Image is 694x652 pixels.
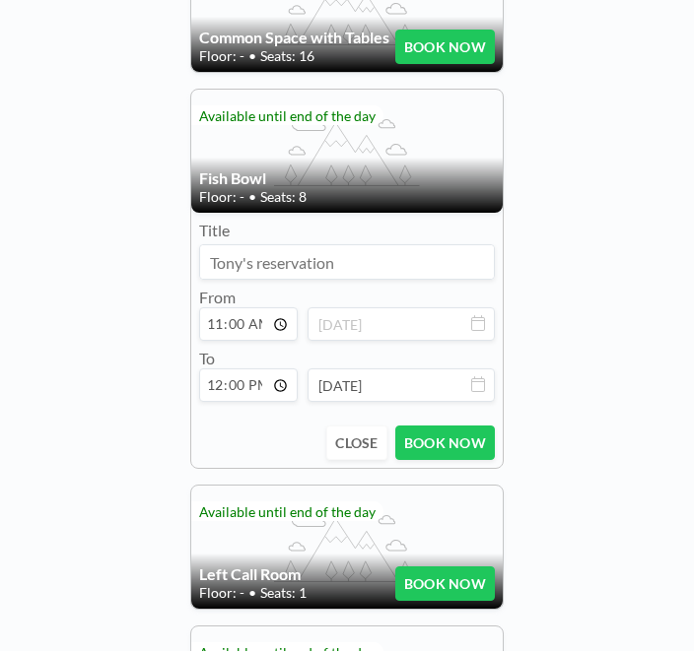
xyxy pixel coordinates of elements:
[199,504,376,521] span: Available until end of the day
[199,222,230,241] label: Title
[199,189,244,207] span: Floor: -
[395,31,495,65] button: BOOK NOW
[260,48,314,66] span: Seats: 16
[248,189,256,207] span: •
[200,246,494,280] input: Tony's reservation
[199,585,244,603] span: Floor: -
[248,585,256,603] span: •
[248,48,256,66] span: •
[199,565,395,585] h4: Left Call Room
[395,426,495,461] button: BOOK NOW
[199,29,395,48] h4: Common Space with Tables
[199,350,215,368] label: To
[199,289,236,307] label: From
[260,585,307,603] span: Seats: 1
[199,48,244,66] span: Floor: -
[199,169,495,189] h4: Fish Bowl
[326,426,386,461] button: CLOSE
[199,108,376,125] span: Available until end of the day
[395,567,495,602] button: BOOK NOW
[260,189,307,207] span: Seats: 8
